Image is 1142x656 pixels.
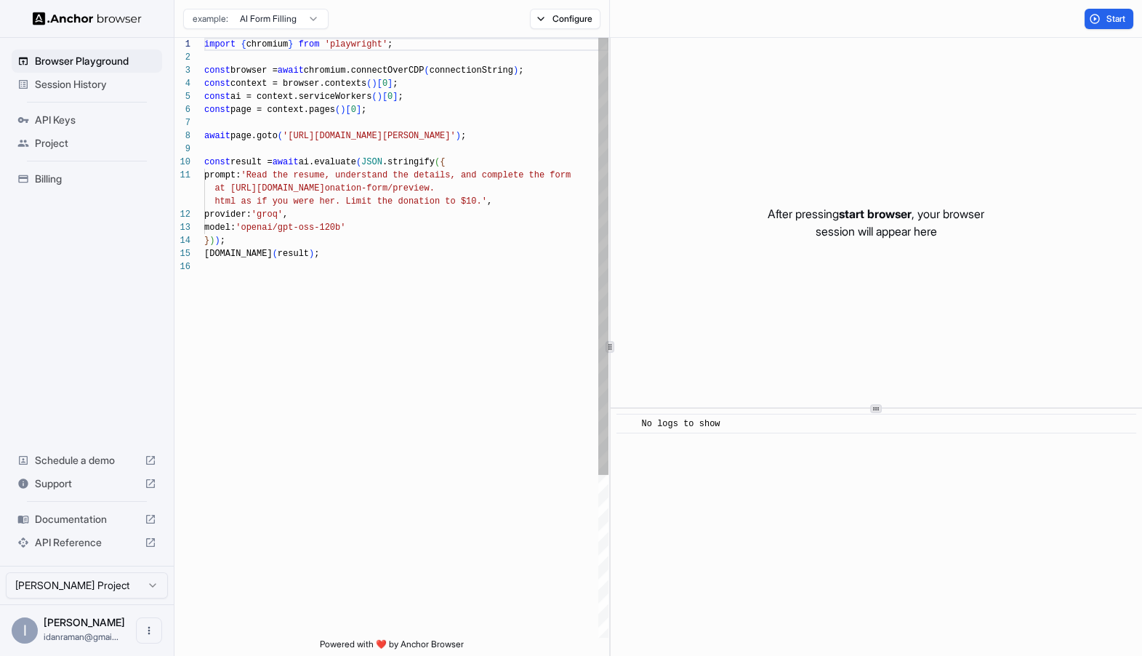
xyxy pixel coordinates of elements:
div: 5 [174,90,190,103]
div: 3 [174,64,190,77]
span: 'groq' [252,209,283,220]
span: ( [278,131,283,141]
div: Billing [12,167,162,191]
span: , [283,209,288,220]
span: 'playwright' [325,39,387,49]
span: API Reference [35,535,139,550]
span: idanraman@gmail.com [44,631,118,642]
span: ; [361,105,366,115]
span: Start [1106,13,1127,25]
span: ( [435,157,440,167]
span: 'Read the resume, understand the details, and comp [241,170,502,180]
span: const [204,157,230,167]
span: ; [314,249,319,259]
span: ; [387,39,393,49]
div: 8 [174,129,190,143]
div: 7 [174,116,190,129]
span: ​ [624,417,631,431]
span: onation-form/preview. [325,183,435,193]
span: ( [356,157,361,167]
span: import [204,39,236,49]
span: ) [209,236,214,246]
span: } [288,39,293,49]
p: After pressing , your browser session will appear here [768,205,984,240]
div: 1 [174,38,190,51]
div: 11 [174,169,190,182]
span: ) [309,249,314,259]
div: Session History [12,73,162,96]
span: ai = context.serviceWorkers [230,92,371,102]
span: ( [424,65,429,76]
span: ; [393,79,398,89]
span: const [204,79,230,89]
span: start browser [839,207,912,221]
span: Schedule a demo [35,453,139,468]
span: context = browser.contexts [230,79,366,89]
span: ] [393,92,398,102]
span: ; [461,131,466,141]
div: 14 [174,234,190,247]
span: '[URL][DOMAIN_NAME][PERSON_NAME]' [283,131,456,141]
div: 12 [174,208,190,221]
span: await [278,65,304,76]
span: Browser Playground [35,54,156,68]
span: 0 [382,79,387,89]
span: ) [456,131,461,141]
span: ) [377,92,382,102]
span: Billing [35,172,156,186]
span: ) [340,105,345,115]
span: API Keys [35,113,156,127]
div: Project [12,132,162,155]
div: 4 [174,77,190,90]
span: No logs to show [641,419,720,429]
div: Schedule a demo [12,449,162,472]
span: [ [382,92,387,102]
span: lete the form [502,170,571,180]
span: { [241,39,246,49]
button: Open menu [136,617,162,644]
img: Anchor Logo [33,12,142,25]
span: html as if you were her. Limit the donation to $10 [214,196,476,207]
span: const [204,65,230,76]
span: await [273,157,299,167]
span: ; [518,65,523,76]
span: const [204,92,230,102]
span: result [278,249,309,259]
span: .stringify [382,157,435,167]
span: JSON [361,157,382,167]
span: ; [220,236,225,246]
span: [DOMAIN_NAME] [204,249,273,259]
span: [ [377,79,382,89]
div: 10 [174,156,190,169]
span: ) [513,65,518,76]
span: Support [35,476,139,491]
span: ] [356,105,361,115]
span: Documentation [35,512,139,527]
div: API Reference [12,531,162,554]
div: I [12,617,38,644]
span: await [204,131,230,141]
div: 16 [174,260,190,273]
span: ( [366,79,371,89]
div: API Keys [12,108,162,132]
div: 6 [174,103,190,116]
div: 15 [174,247,190,260]
div: 13 [174,221,190,234]
div: Browser Playground [12,49,162,73]
span: 0 [387,92,393,102]
span: } [204,236,209,246]
div: 9 [174,143,190,156]
div: Documentation [12,508,162,531]
span: ( [371,92,377,102]
span: const [204,105,230,115]
span: at [URL][DOMAIN_NAME] [214,183,324,193]
span: ) [214,236,220,246]
span: Powered with ❤️ by Anchor Browser [320,639,464,656]
span: Project [35,136,156,151]
span: [ [345,105,350,115]
span: .' [476,196,486,207]
span: { [440,157,445,167]
span: result = [230,157,273,167]
span: ai.evaluate [299,157,356,167]
span: ( [273,249,278,259]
